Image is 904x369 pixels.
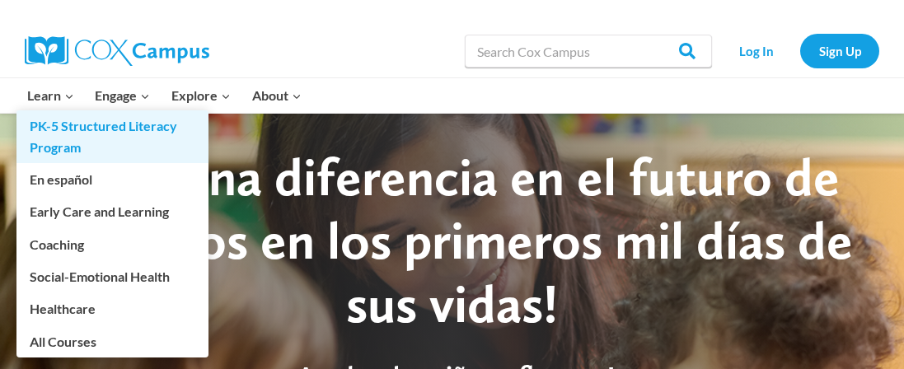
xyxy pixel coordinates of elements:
a: All Courses [16,325,208,357]
nav: Primary Navigation [16,78,311,113]
a: Social-Emotional Health [16,261,208,292]
a: En español [16,164,208,195]
a: Coaching [16,228,208,259]
a: Early Care and Learning [16,196,208,227]
a: Healthcare [16,293,208,325]
a: Log In [720,34,792,68]
input: Search Cox Campus [465,35,712,68]
img: Cox Campus [25,36,209,66]
nav: Secondary Navigation [720,34,879,68]
button: Child menu of About [241,78,312,113]
a: PK-5 Structured Literacy Program [16,110,208,163]
a: Sign Up [800,34,879,68]
button: Child menu of Learn [16,78,85,113]
button: Child menu of Engage [85,78,162,113]
div: ¡Haz una diferencia en el futuro de los niños en los primeros mil días de sus vidas! [33,146,871,335]
button: Child menu of Explore [161,78,241,113]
